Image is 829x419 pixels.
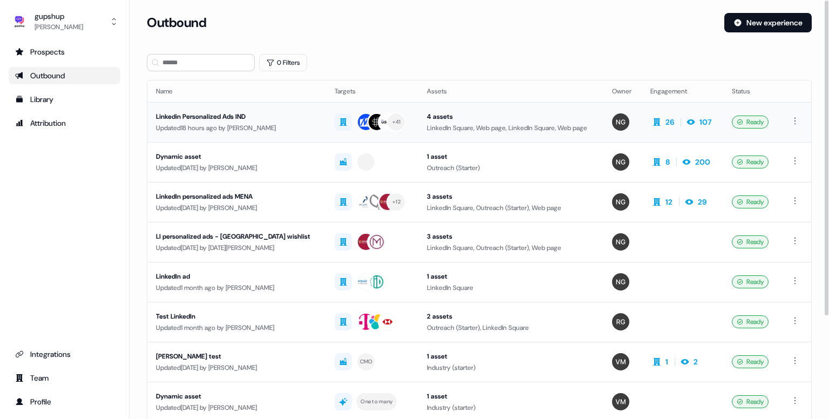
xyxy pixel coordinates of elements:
[427,111,595,122] div: 4 assets
[665,197,672,207] div: 12
[732,235,769,248] div: Ready
[612,353,629,370] img: Vishwas
[15,46,114,57] div: Prospects
[418,80,603,102] th: Assets
[35,22,83,32] div: [PERSON_NAME]
[156,282,317,293] div: Updated 1 month ago by [PERSON_NAME]
[326,80,418,102] th: Targets
[612,273,629,290] img: Nikunj
[156,322,317,333] div: Updated 1 month ago by [PERSON_NAME]
[35,11,83,22] div: gupshup
[732,355,769,368] div: Ready
[427,322,595,333] div: Outreach (Starter), LinkedIn Square
[9,9,120,35] button: gupshup[PERSON_NAME]
[156,242,317,253] div: Updated [DATE] by [DATE][PERSON_NAME]
[732,156,769,168] div: Ready
[427,391,595,402] div: 1 asset
[15,396,114,407] div: Profile
[427,191,595,202] div: 3 assets
[665,157,670,167] div: 8
[732,275,769,288] div: Ready
[612,113,629,131] img: Nikunj
[427,311,595,322] div: 2 assets
[732,395,769,408] div: Ready
[156,391,317,402] div: Dynamic asset
[156,231,317,242] div: LI personalized ads - [GEOGRAPHIC_DATA] wishlist
[427,242,595,253] div: LinkedIn Square, Outreach (Starter), Web page
[603,80,642,102] th: Owner
[427,362,595,373] div: Industry (starter)
[156,202,317,213] div: Updated [DATE] by [PERSON_NAME]
[665,356,668,367] div: 1
[642,80,723,102] th: Engagement
[427,123,595,133] div: LinkedIn Square, Web page, LinkedIn Square, Web page
[427,351,595,362] div: 1 asset
[427,231,595,242] div: 3 assets
[9,346,120,363] a: Go to integrations
[156,311,317,322] div: Test LinkedIn
[694,356,698,367] div: 2
[9,369,120,387] a: Go to team
[147,15,206,31] h3: Outbound
[612,193,629,211] img: Nikunj
[732,315,769,328] div: Ready
[15,70,114,81] div: Outbound
[15,94,114,105] div: Library
[9,43,120,60] a: Go to prospects
[427,163,595,173] div: Outreach (Starter)
[156,123,317,133] div: Updated 18 hours ago by [PERSON_NAME]
[156,271,317,282] div: LinkedIn ad
[427,271,595,282] div: 1 asset
[612,313,629,330] img: Rahul
[695,157,710,167] div: 200
[147,80,326,102] th: Name
[156,362,317,373] div: Updated [DATE] by [PERSON_NAME]
[15,118,114,129] div: Attribution
[427,151,595,162] div: 1 asset
[427,282,595,293] div: LinkedIn Square
[15,349,114,360] div: Integrations
[15,373,114,383] div: Team
[156,111,317,122] div: Linkedin Personalized Ads IND
[612,233,629,251] img: Nikunj
[9,67,120,84] a: Go to outbound experience
[156,191,317,202] div: LinkedIn personalized ads MENA
[9,91,120,108] a: Go to templates
[732,195,769,208] div: Ready
[724,13,812,32] button: New experience
[427,202,595,213] div: LinkedIn Square, Outreach (Starter), Web page
[699,117,711,127] div: 107
[156,351,317,362] div: [PERSON_NAME] test
[427,402,595,413] div: Industry (starter)
[259,54,307,71] button: 0 Filters
[698,197,706,207] div: 29
[723,80,779,102] th: Status
[156,163,317,173] div: Updated [DATE] by [PERSON_NAME]
[665,117,674,127] div: 26
[392,117,401,127] div: + 41
[612,153,629,171] img: Nikunj
[732,116,769,129] div: Ready
[156,402,317,413] div: Updated [DATE] by [PERSON_NAME]
[361,397,392,407] div: One to many
[612,393,629,410] img: Vishwas
[9,393,120,410] a: Go to profile
[360,357,373,367] div: CMO
[392,197,400,207] div: + 12
[9,114,120,132] a: Go to attribution
[156,151,317,162] div: Dynamic asset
